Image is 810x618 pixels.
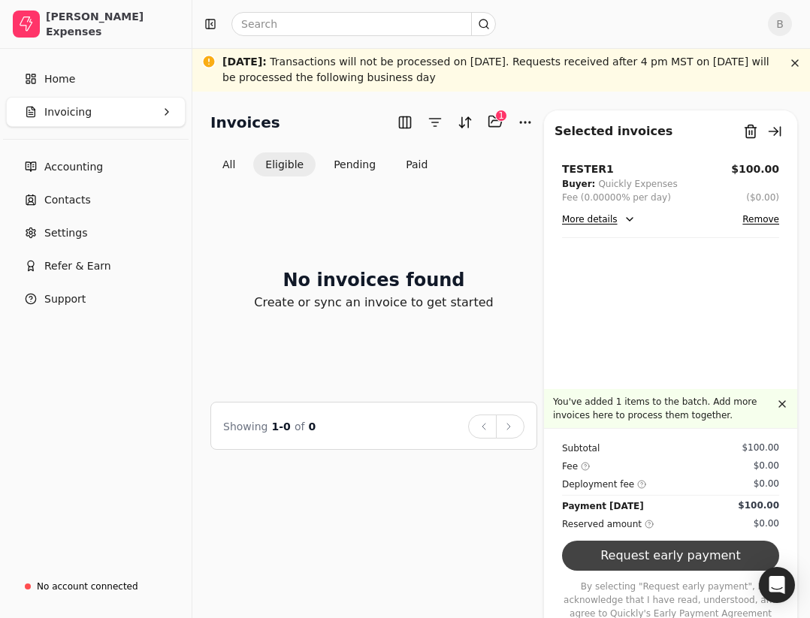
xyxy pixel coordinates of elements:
button: Paid [394,152,440,176]
div: Deployment fee [562,477,646,492]
button: B [768,12,792,36]
button: Support [6,284,186,314]
div: [PERSON_NAME] Expenses [46,9,179,39]
div: Transactions will not be processed on [DATE]. Requests received after 4 pm MST on [DATE] will be ... [222,54,780,86]
span: 0 [309,421,316,433]
button: More [513,110,537,134]
button: Sort [453,110,477,134]
div: Fee (0.00000% per day) [562,191,671,204]
a: Settings [6,218,186,248]
span: Home [44,71,75,87]
button: Eligible [253,152,316,176]
span: Contacts [44,192,91,208]
button: Batch (1) [483,110,507,134]
div: $0.00 [754,517,779,530]
button: Request early payment [562,541,779,571]
p: Create or sync an invoice to get started [254,294,493,312]
p: You've added 1 items to the batch. Add more invoices here to process them together. [553,395,773,422]
a: Contacts [6,185,186,215]
a: Home [6,64,186,94]
button: All [210,152,247,176]
div: $100.00 [738,499,779,512]
span: Accounting [44,159,103,175]
h2: Invoices [210,110,280,134]
a: Accounting [6,152,186,182]
div: $0.00 [754,477,779,490]
div: Selected invoices [555,122,672,140]
div: $100.00 [742,441,779,454]
button: Invoicing [6,97,186,127]
div: Fee [562,459,590,474]
div: Invoice filter options [210,152,440,176]
button: $100.00 [731,161,779,177]
div: Payment [DATE] [562,499,644,514]
div: 1 [495,110,507,122]
span: Settings [44,225,87,241]
input: Search [231,12,496,36]
button: Refer & Earn [6,251,186,281]
div: $0.00 [754,459,779,472]
button: Pending [322,152,388,176]
span: 1 - 0 [272,421,291,433]
div: Quickly Expenses [598,177,677,191]
button: Remove [742,210,779,228]
button: More details [562,210,636,228]
span: Support [44,291,86,307]
div: No account connected [37,580,138,593]
div: Buyer: [562,177,595,191]
span: Showing [223,421,267,433]
button: ($0.00) [746,191,779,204]
div: TESTER1 [562,161,614,177]
div: Reserved amount [562,517,654,532]
span: of [295,421,305,433]
span: [DATE] : [222,56,267,68]
div: Subtotal [562,441,600,456]
span: Refer & Earn [44,258,111,274]
span: Invoicing [44,104,92,120]
div: Open Intercom Messenger [759,567,795,603]
a: No account connected [6,573,186,600]
h2: No invoices found [283,267,464,294]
